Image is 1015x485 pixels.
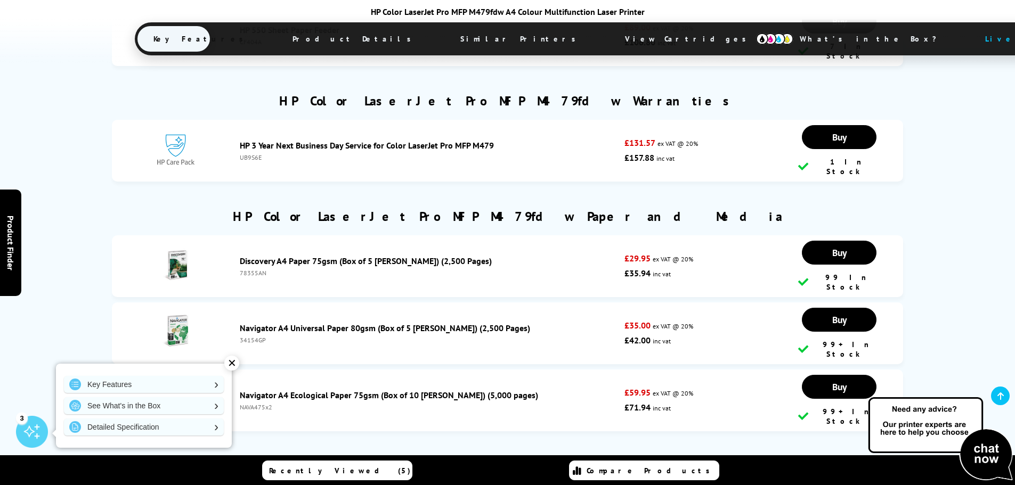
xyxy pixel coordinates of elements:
strong: £29.95 [624,253,651,264]
a: Recently Viewed (5) [262,461,412,480]
span: What’s in the Box? [784,26,963,52]
span: Product Finder [5,215,16,270]
span: Buy [832,246,847,259]
a: Discovery A4 Paper 75gsm (Box of 5 [PERSON_NAME]) (2,500 Pages) [240,256,492,266]
a: Detailed Specification [64,418,224,435]
div: 1 In Stock [798,157,880,176]
div: 99+ In Stock [798,407,880,426]
div: NAVA475x2 [240,403,620,411]
strong: £157.88 [624,152,654,163]
a: HP Color LaserJet Pro MFP M479fdw Warranties [279,93,736,109]
a: Compare Products [569,461,719,480]
a: See What's in the Box [64,397,224,414]
img: Navigator A4 Universal Paper 80gsm (Box of 5 Reams) (2,500 Pages) [157,314,194,351]
a: HP 3 Year Next Business Day Service for Color LaserJet Pro MFP M479 [240,140,494,151]
span: ex VAT @ 20% [657,139,698,147]
span: Buy [832,381,847,393]
span: inc vat [653,404,671,412]
h2: HP Color LaserJet Pro MFP M479fdw Paper and Media [233,208,782,225]
span: ex VAT @ 20% [653,322,693,330]
img: Open Live Chat window [866,396,1015,483]
div: UB9S6E [240,153,620,161]
a: Navigator A4 Universal Paper 80gsm (Box of 5 [PERSON_NAME]) (2,500 Pages) [240,323,530,333]
div: HP Color LaserJet Pro MFP M479fdw A4 Colour Multifunction Laser Printer [135,6,881,17]
strong: £59.95 [624,387,651,398]
a: Key Features [64,376,224,393]
strong: £35.94 [624,268,651,278]
div: ✕ [224,356,239,371]
span: View Cartridges [609,25,772,53]
div: 99 In Stock [798,273,880,292]
div: 99+ In Stock [798,340,880,359]
strong: £35.00 [624,320,651,331]
span: Compare Products [587,466,716,475]
img: HP 3 Year Next Business Day Service for Color LaserJet Pro MFP M479 [157,131,194,168]
span: Buy [832,131,847,143]
div: 78355AN [240,269,620,277]
span: Buy [832,314,847,326]
span: inc vat [653,270,671,278]
span: Product Details [277,26,433,52]
strong: £71.94 [624,402,651,413]
span: Similar Printers [444,26,597,52]
a: Navigator A4 Ecological Paper 75gsm (Box of 10 [PERSON_NAME]) (5,000 pages) [240,390,538,400]
span: ex VAT @ 20% [653,389,693,397]
span: inc vat [653,337,671,345]
span: inc vat [656,154,675,162]
img: cmyk-icon.svg [756,33,793,45]
div: 34154GP [240,336,620,344]
strong: £42.00 [624,335,651,346]
span: Key Features [137,26,265,52]
strong: £131.57 [624,137,655,148]
img: Discovery A4 Paper 75gsm (Box of 5 Reams) (2,500 Pages) [157,246,194,284]
span: Recently Viewed (5) [269,466,411,475]
div: 3 [16,412,28,424]
span: ex VAT @ 20% [653,255,693,263]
